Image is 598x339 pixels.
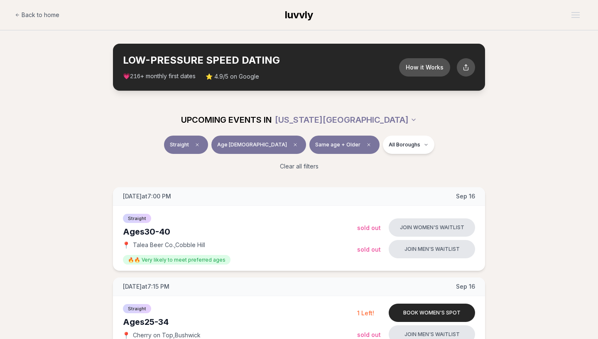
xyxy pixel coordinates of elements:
span: luvvly [285,9,313,21]
a: Back to home [15,7,59,23]
button: StraightClear event type filter [164,136,208,154]
span: All Boroughs [389,141,420,148]
span: Clear age [290,140,300,150]
button: Join women's waitlist [389,218,475,237]
button: Join men's waitlist [389,240,475,258]
span: Sold Out [357,331,381,338]
span: Same age + Older [315,141,360,148]
span: Straight [123,214,151,223]
a: luvvly [285,8,313,22]
button: Age [DEMOGRAPHIC_DATA]Clear age [211,136,306,154]
h2: LOW-PRESSURE SPEED DATING [123,54,399,67]
span: Sold Out [357,224,381,231]
span: [DATE] at 7:00 PM [123,192,171,200]
span: 💗 + monthly first dates [123,72,196,81]
div: Ages 25-34 [123,316,357,328]
button: Open menu [568,9,583,21]
button: How it Works [399,58,450,77]
span: [DATE] at 7:15 PM [123,282,169,291]
button: Clear all filters [275,157,324,176]
button: [US_STATE][GEOGRAPHIC_DATA] [275,111,417,129]
span: 📍 [123,332,130,339]
span: Age [DEMOGRAPHIC_DATA] [217,141,287,148]
span: Straight [170,141,189,148]
span: 1 Left! [357,309,374,317]
button: All Boroughs [383,136,434,154]
span: 216 [130,73,140,80]
span: 📍 [123,242,130,248]
span: Back to home [22,11,59,19]
div: Ages 30-40 [123,226,357,238]
span: Sold Out [357,246,381,253]
span: Clear event type filter [192,140,202,150]
span: Straight [123,304,151,313]
span: ⭐ 4.9/5 on Google [206,72,259,81]
button: Same age + OlderClear preference [309,136,380,154]
span: Talea Beer Co. , Cobble Hill [133,241,205,249]
span: UPCOMING EVENTS IN [181,114,272,126]
button: Book women's spot [389,304,475,322]
span: Sep 16 [456,192,475,200]
span: Sep 16 [456,282,475,291]
span: 🔥🔥 Very likely to meet preferred ages [123,255,230,265]
span: Clear preference [364,140,374,150]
